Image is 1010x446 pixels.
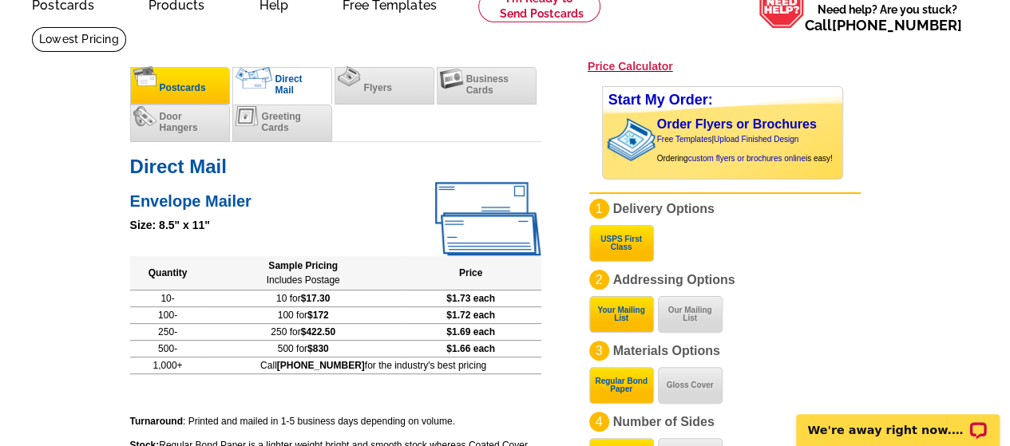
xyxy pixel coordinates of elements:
[301,326,335,337] span: $422.50
[657,135,833,163] span: | Ordering is easy!
[133,106,156,126] img: doorhangers.png
[130,414,541,428] p: : Printed and mailed in 1-5 business days depending on volume.
[657,117,817,131] a: Order Flyers or Brochures
[466,73,509,96] span: Business Cards
[589,296,654,333] button: Your Mailing List
[607,113,663,166] img: stack of brochures with custom content
[307,310,329,321] span: $172
[160,82,206,93] span: Postcards
[338,66,361,86] img: flyers.png
[658,296,723,333] button: Our Mailing List
[589,341,609,361] div: 3
[714,135,798,144] a: Upload Finished Design
[262,111,301,133] span: Greeting Cards
[613,344,720,357] span: Materials Options
[603,87,842,113] div: Start My Order:
[206,256,401,290] th: Sample Pricing
[446,293,495,304] span: $1.73 each
[267,274,340,286] span: Includes Postage
[364,82,392,93] span: Flyers
[613,202,715,215] span: Delivery Options
[130,323,206,340] td: 250-
[588,59,673,73] a: Price Calculator
[130,306,206,323] td: 100-
[130,340,206,357] td: 500-
[613,273,735,286] span: Addressing Options
[130,158,541,175] h1: Direct Mail
[603,113,616,166] img: background image for brochures and flyers arrow
[440,69,463,89] img: businesscards.png
[657,135,712,144] a: Free Templates
[301,293,331,304] span: $17.30
[589,367,654,404] button: Regular Bond Paper
[275,73,303,96] span: Direct Mail
[130,256,206,290] th: Quantity
[786,396,1010,446] iframe: LiveChat chat widget
[805,17,962,34] span: Call
[160,111,198,133] span: Door Hangers
[130,187,541,211] h2: Envelope Mailer
[206,340,401,357] td: 500 for
[236,67,272,89] img: directmail_c.png
[687,154,805,163] a: custom flyers or brochures online
[130,290,206,306] td: 10-
[589,225,654,262] button: USPS First Class
[236,106,259,126] img: greetingcards.png
[133,66,156,86] img: postcards.png
[589,270,609,290] div: 2
[130,217,541,234] div: Size: 8.5" x 11"
[446,310,495,321] span: $1.72 each
[130,416,183,427] b: Turnaround
[446,326,495,337] span: $1.69 each
[307,343,329,354] span: $830
[613,415,715,428] span: Number of Sides
[130,357,206,373] td: 1,000+
[277,360,365,371] b: [PHONE_NUMBER]
[206,323,401,340] td: 250 for
[401,256,541,290] th: Price
[658,367,723,404] button: Gloss Cover
[206,306,401,323] td: 100 for
[805,2,970,34] span: Need help? Are you stuck?
[589,412,609,432] div: 4
[206,357,541,373] td: Call for the industry's best pricing
[589,199,609,219] div: 1
[832,17,962,34] a: [PHONE_NUMBER]
[206,290,401,306] td: 10 for
[446,343,495,354] span: $1.66 each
